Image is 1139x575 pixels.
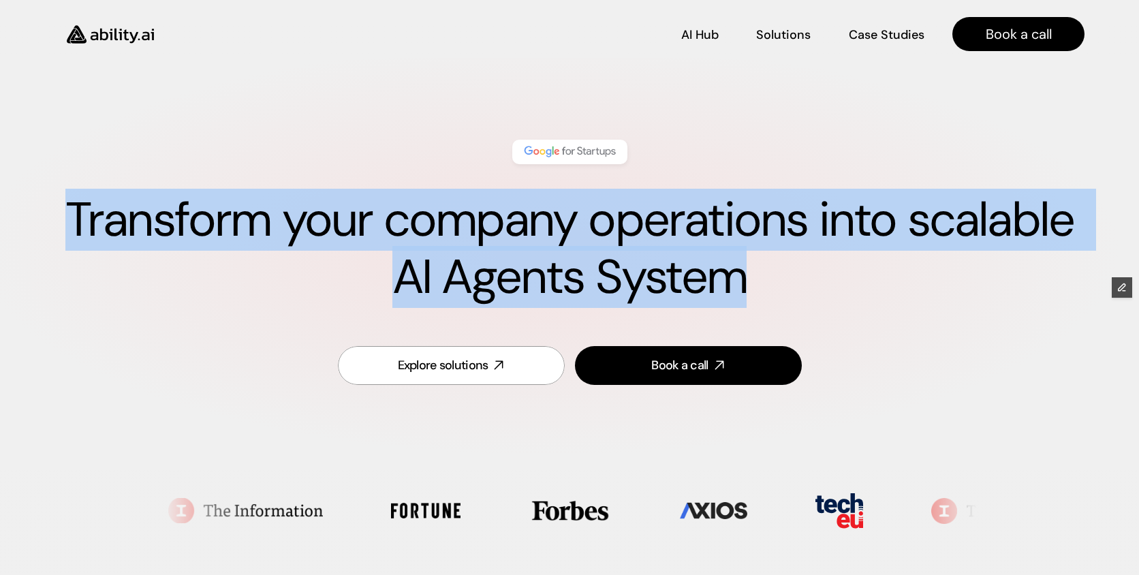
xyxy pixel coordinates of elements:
p: Solutions [756,27,811,44]
h1: Transform your company operations into scalable AI Agents System [54,191,1085,306]
div: Explore solutions [398,357,488,374]
a: Explore solutions [338,346,565,385]
p: Book a call [986,25,1052,44]
a: Book a call [575,346,802,385]
div: Book a call [651,357,708,374]
p: AI Hub [681,27,719,44]
nav: Main navigation [173,17,1085,51]
p: Case Studies [849,27,924,44]
a: Book a call [952,17,1085,51]
a: Solutions [756,22,811,46]
button: Edit Framer Content [1112,277,1132,298]
a: Case Studies [848,22,925,46]
a: AI Hub [681,22,719,46]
